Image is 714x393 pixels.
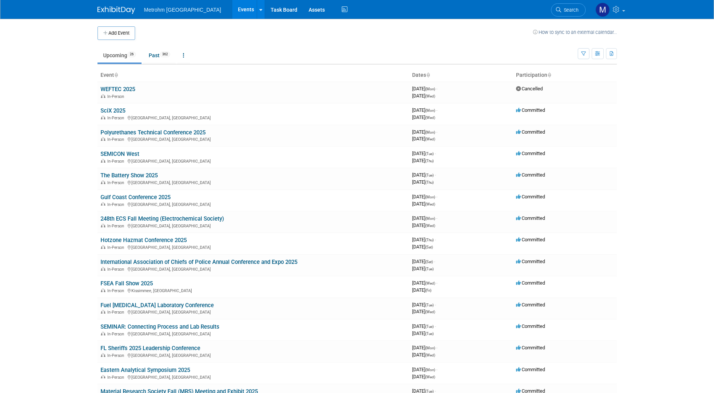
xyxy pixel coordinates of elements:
[100,172,158,179] a: The Battery Show 2025
[425,195,435,199] span: (Mon)
[101,332,105,335] img: In-Person Event
[516,129,545,135] span: Committed
[412,352,435,358] span: [DATE]
[425,152,434,156] span: (Tue)
[436,129,437,135] span: -
[436,280,437,286] span: -
[101,224,105,227] img: In-Person Event
[100,287,406,293] div: Kissimmee, [GEOGRAPHIC_DATA]
[107,375,126,380] span: In-Person
[435,323,436,329] span: -
[425,87,435,91] span: (Mon)
[516,367,545,372] span: Committed
[426,72,430,78] a: Sort by Start Date
[412,266,434,271] span: [DATE]
[425,267,434,271] span: (Tue)
[107,332,126,337] span: In-Person
[101,94,105,98] img: In-Person Event
[100,367,190,373] a: Eastern Analytical Symposium 2025
[436,367,437,372] span: -
[425,216,435,221] span: (Mon)
[412,129,437,135] span: [DATE]
[160,52,170,57] span: 362
[412,215,437,221] span: [DATE]
[100,107,125,114] a: SciX 2025
[425,202,435,206] span: (Wed)
[100,309,406,315] div: [GEOGRAPHIC_DATA], [GEOGRAPHIC_DATA]
[425,180,434,184] span: (Thu)
[100,179,406,185] div: [GEOGRAPHIC_DATA], [GEOGRAPHIC_DATA]
[100,266,406,272] div: [GEOGRAPHIC_DATA], [GEOGRAPHIC_DATA]
[107,137,126,142] span: In-Person
[436,345,437,350] span: -
[412,172,436,178] span: [DATE]
[100,237,187,244] a: Hotzone Hazmat Conference 2025
[101,310,105,314] img: In-Person Event
[101,159,105,163] img: In-Person Event
[412,201,435,207] span: [DATE]
[114,72,118,78] a: Sort by Event Name
[412,107,437,113] span: [DATE]
[100,352,406,358] div: [GEOGRAPHIC_DATA], [GEOGRAPHIC_DATA]
[144,7,221,13] span: Metrohm [GEOGRAPHIC_DATA]
[425,116,435,120] span: (Wed)
[128,52,136,57] span: 26
[425,245,433,249] span: (Sat)
[107,180,126,185] span: In-Person
[100,331,406,337] div: [GEOGRAPHIC_DATA], [GEOGRAPHIC_DATA]
[412,151,436,156] span: [DATE]
[425,130,435,134] span: (Mon)
[435,302,436,308] span: -
[516,259,545,264] span: Committed
[101,267,105,271] img: In-Person Event
[412,114,435,120] span: [DATE]
[516,302,545,308] span: Committed
[516,215,545,221] span: Committed
[425,281,435,285] span: (Wed)
[436,215,437,221] span: -
[101,180,105,184] img: In-Person Event
[412,323,436,329] span: [DATE]
[107,245,126,250] span: In-Person
[101,288,105,292] img: In-Person Event
[425,238,434,242] span: (Thu)
[516,172,545,178] span: Committed
[409,69,513,82] th: Dates
[412,259,435,264] span: [DATE]
[425,368,435,372] span: (Mon)
[101,137,105,141] img: In-Person Event
[100,222,406,228] div: [GEOGRAPHIC_DATA], [GEOGRAPHIC_DATA]
[425,288,431,292] span: (Fri)
[436,194,437,200] span: -
[425,94,435,98] span: (Wed)
[100,259,297,265] a: International Association of Chiefs of Police Annual Conference and Expo 2025
[516,345,545,350] span: Committed
[516,107,545,113] span: Committed
[97,26,135,40] button: Add Event
[143,48,176,62] a: Past362
[533,29,617,35] a: How to sync to an external calendar...
[513,69,617,82] th: Participation
[425,159,434,163] span: (Thu)
[435,172,436,178] span: -
[101,202,105,206] img: In-Person Event
[425,224,435,228] span: (Wed)
[551,3,586,17] a: Search
[97,48,142,62] a: Upcoming26
[100,215,224,222] a: 248th ECS Fall Meeting (Electrochemical Society)
[107,94,126,99] span: In-Person
[100,86,135,93] a: WEFTEC 2025
[425,260,433,264] span: (Sat)
[100,201,406,207] div: [GEOGRAPHIC_DATA], [GEOGRAPHIC_DATA]
[425,332,434,336] span: (Tue)
[412,302,436,308] span: [DATE]
[516,237,545,242] span: Committed
[425,375,435,379] span: (Wed)
[412,158,434,163] span: [DATE]
[107,310,126,315] span: In-Person
[101,375,105,379] img: In-Person Event
[107,353,126,358] span: In-Person
[412,280,437,286] span: [DATE]
[425,108,435,113] span: (Mon)
[97,69,409,82] th: Event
